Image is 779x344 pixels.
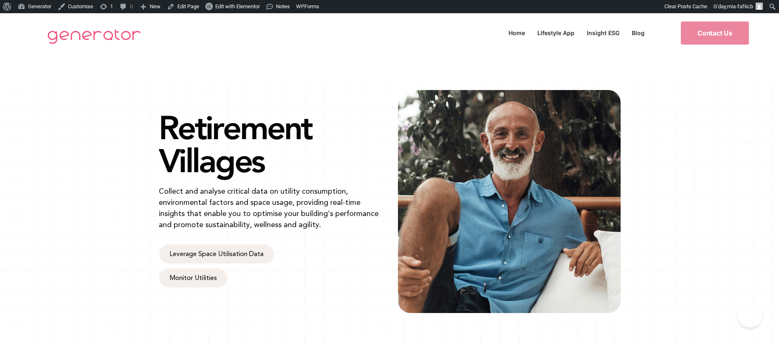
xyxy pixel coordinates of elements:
nav: Menu [502,27,651,38]
iframe: Toggle Customer Support [738,303,763,327]
a: Insight ESG [581,27,626,38]
a: Monitor Utilities [159,268,227,287]
span: Leverage Space Utilisation Data [169,251,264,257]
a: Leverage Space Utilisation Data [159,244,274,263]
span: Contact Us [697,30,732,36]
a: Home [502,27,531,38]
a: Blog [626,27,651,38]
span: Monitor Utilities [169,275,217,281]
a: Contact Us [681,21,749,45]
span: mia-faf6cb [727,3,753,9]
p: Collect and analyse critical data on utility consumption, environmental factors and space usage, ... [159,185,381,230]
span: Edit with Elementor [215,3,260,9]
h1: Retirement Villages [159,111,381,177]
a: Lifestyle App [531,27,581,38]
